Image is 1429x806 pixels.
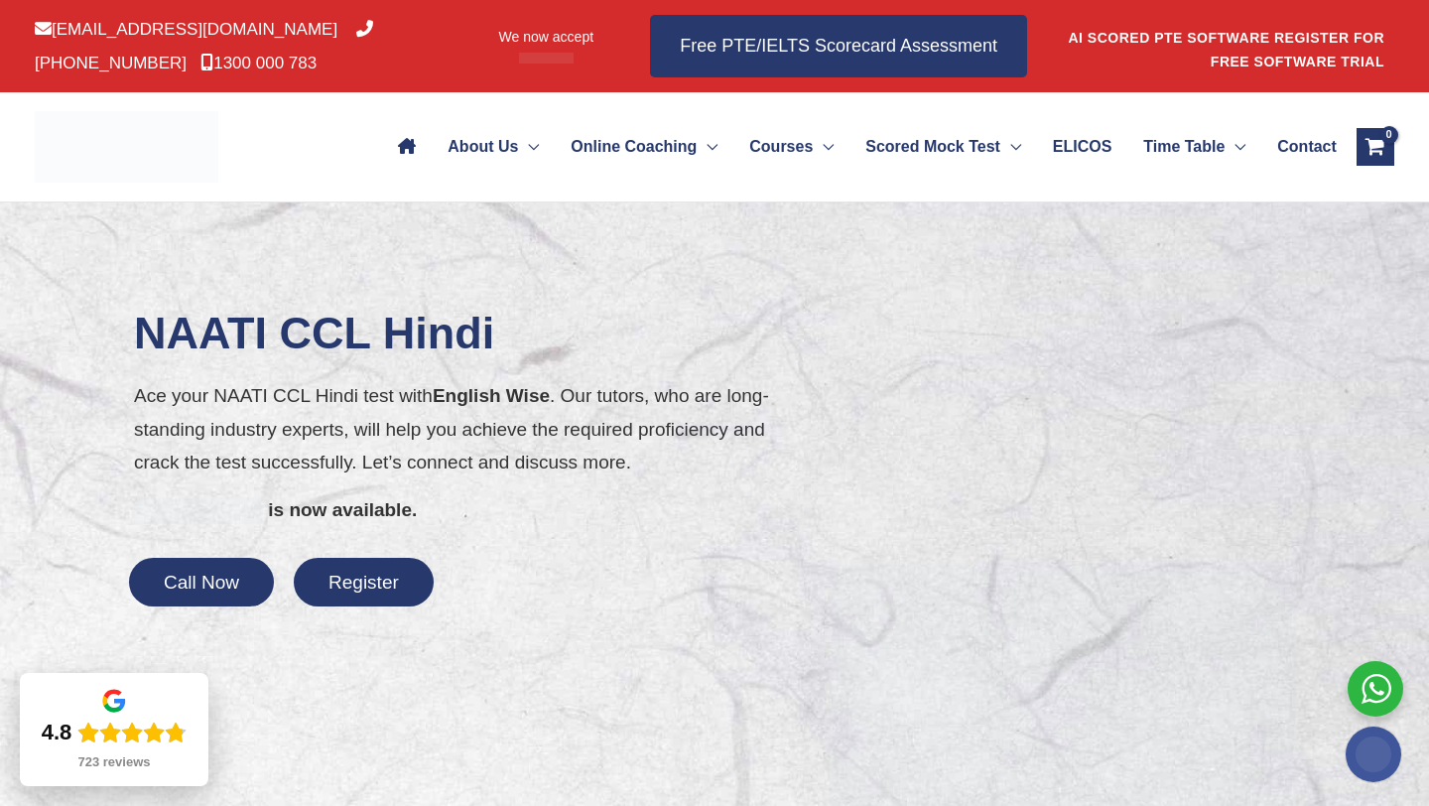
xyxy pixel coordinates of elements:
[42,719,188,746] div: Rating: 4.8 out of 5
[448,112,518,182] span: About Us
[733,112,849,182] a: CoursesMenu Toggle
[1000,112,1021,182] span: Menu Toggle
[1127,112,1261,182] a: Time TableMenu Toggle
[1143,112,1225,182] span: Time Table
[129,572,274,593] a: Call Now
[35,111,218,183] img: cropped-ew-logo
[1068,30,1384,69] a: AI SCORED PTE SOFTWARE REGISTER FOR FREE SOFTWARE TRIAL
[499,27,593,47] span: We now accept
[77,754,150,770] div: 723 reviews
[1261,112,1336,182] a: Contact
[519,53,574,64] img: Afterpay-Logo
[294,558,434,606] button: Register
[749,112,813,182] span: Courses
[1225,112,1245,182] span: Menu Toggle
[571,112,697,182] span: Online Coaching
[134,302,799,364] h1: NAATI CCL Hindi
[1357,128,1394,166] a: View Shopping Cart, empty
[1067,14,1394,78] aside: Header Widget 1
[1053,112,1112,182] span: ELICOS
[35,20,337,39] a: [EMAIL_ADDRESS][DOMAIN_NAME]
[555,112,733,182] a: Online CoachingMenu Toggle
[432,112,555,182] a: About UsMenu Toggle
[650,15,1027,77] a: Free PTE/IELTS Scorecard Assessment
[865,112,1000,182] span: Scored Mock Test
[849,112,1037,182] a: Scored Mock TestMenu Toggle
[382,112,1336,182] nav: Site Navigation: Main Menu
[42,719,72,746] div: 4.8
[1277,112,1337,182] span: Contact
[1037,112,1127,182] a: ELICOS
[697,112,717,182] span: Menu Toggle
[35,20,373,71] a: [PHONE_NUMBER]
[294,572,434,593] a: Register
[134,497,263,524] img: Afterpay-Logo
[813,112,834,182] span: Menu Toggle
[200,54,317,72] a: 1300 000 783
[1346,727,1401,782] img: svg+xml;base64,PHN2ZyB4bWxucz0iaHR0cDovL3d3dy53My5vcmcvMjAwMC9zdmciIHdpZHRoPSIyMDAiIGhlaWdodD0iMj...
[268,499,417,520] b: is now available.
[134,379,799,478] p: Ace your NAATI CCL Hindi test with . Our tutors, who are long-standing industry experts, will hel...
[129,558,274,606] button: Call Now
[518,112,539,182] span: Menu Toggle
[433,385,550,406] strong: English Wise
